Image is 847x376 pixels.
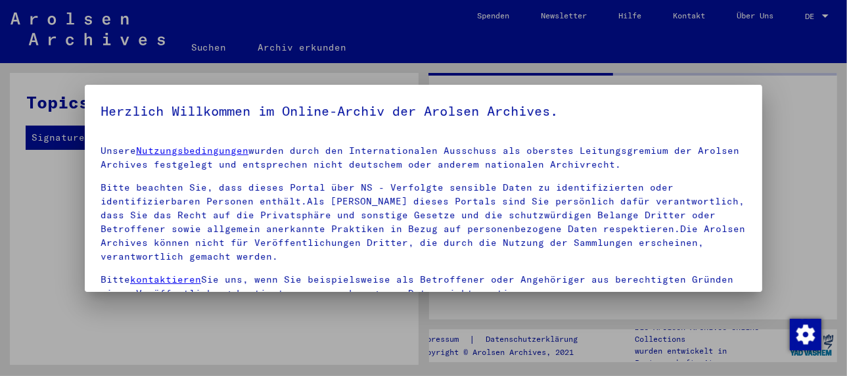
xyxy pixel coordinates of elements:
[136,145,248,156] a: Nutzungsbedingungen
[101,144,746,172] p: Unsere wurden durch den Internationalen Ausschuss als oberstes Leitungsgremium der Arolsen Archiv...
[101,273,746,300] p: Bitte Sie uns, wenn Sie beispielsweise als Betroffener oder Angehöriger aus berechtigten Gründen ...
[790,319,821,350] img: Zustimmung ändern
[101,101,746,122] h5: Herzlich Willkommen im Online-Archiv der Arolsen Archives.
[130,273,201,285] a: kontaktieren
[101,181,746,264] p: Bitte beachten Sie, dass dieses Portal über NS - Verfolgte sensible Daten zu identifizierten oder...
